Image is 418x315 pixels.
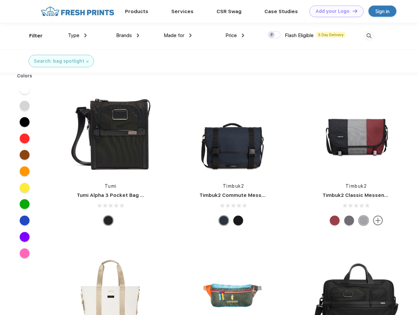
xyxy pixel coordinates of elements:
img: dropdown.png [242,33,244,37]
a: Tumi Alpha 3 Pocket Bag Small [77,192,154,198]
div: Eco Army Pop [344,216,354,225]
span: Type [68,32,79,38]
div: Eco Rind Pop [359,216,368,225]
span: Price [225,32,237,38]
img: dropdown.png [84,33,87,37]
div: Eco Bookish [330,216,340,225]
img: desktop_search.svg [364,31,374,41]
div: Search: bag spotlight [34,58,84,65]
img: func=resize&h=266 [313,89,400,176]
img: func=resize&h=266 [190,89,277,176]
a: Sign in [368,6,396,17]
img: DT [353,9,357,13]
div: Sign in [375,8,389,15]
a: Timbuk2 [223,183,244,189]
div: Eco Nautical [219,216,229,225]
img: dropdown.png [137,33,139,37]
a: Products [125,9,148,14]
span: Brands [116,32,132,38]
a: Timbuk2 Commute Messenger Bag [199,192,287,198]
span: 5 Day Delivery [316,32,345,38]
div: Filter [29,32,43,40]
img: func=resize&h=266 [67,89,154,176]
a: Timbuk2 [345,183,367,189]
span: Made for [164,32,184,38]
img: dropdown.png [189,33,192,37]
img: fo%20logo%202.webp [39,6,116,17]
a: Tumi [105,183,117,189]
img: filter_cancel.svg [86,60,89,63]
img: more.svg [373,216,383,225]
div: Add your Logo [316,9,349,14]
a: Timbuk2 Classic Messenger Bag [323,192,404,198]
span: Flash Eligible [285,32,314,38]
div: Colors [12,73,37,79]
div: Black [103,216,113,225]
div: Eco Black [233,216,243,225]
